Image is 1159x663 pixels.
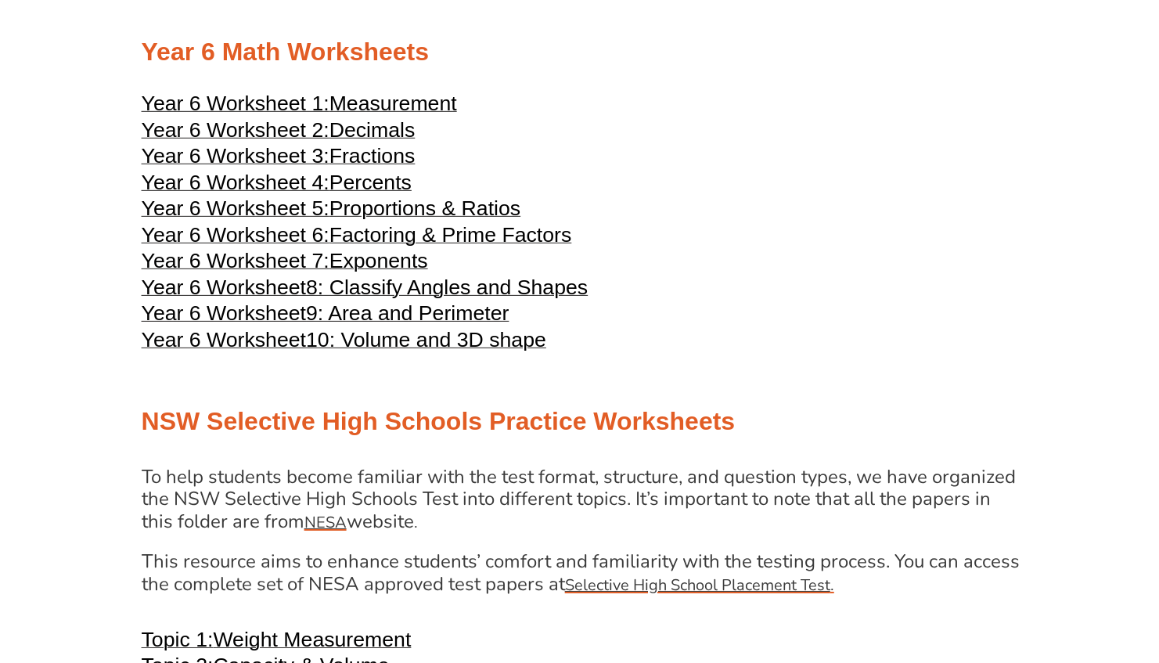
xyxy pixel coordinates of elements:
[565,571,834,596] a: Selective High School Placement Test.
[329,223,572,247] span: Factoring & Prime Factors
[142,635,412,650] a: Topic 1:Weight Measurement
[306,276,588,299] span: 8: Classify Angles and Shapes
[306,301,509,325] span: 9: Area and Perimeter
[306,328,546,351] span: 10: Volume and 3D shape
[142,276,306,299] span: Year 6 Worksheet
[142,230,572,246] a: Year 6 Worksheet 6:Factoring & Prime Factors
[142,99,457,114] a: Year 6 Worksheet 1:Measurement
[213,628,411,651] span: Weight Measurement
[304,509,347,534] a: NESA
[142,328,306,351] span: Year 6 Worksheet
[142,223,329,247] span: Year 6 Worksheet 6:
[142,628,214,651] span: Topic 1:
[142,256,428,272] a: Year 6 Worksheet 7:Exponents
[329,196,520,220] span: Proportions & Ratios
[142,301,306,325] span: Year 6 Worksheet
[142,335,546,351] a: Year 6 Worksheet10: Volume and 3D shape
[142,118,329,142] span: Year 6 Worksheet 2:
[142,204,521,219] a: Year 6 Worksheet 5:Proportions & Ratios
[142,144,329,168] span: Year 6 Worksheet 3:
[142,550,1020,597] h4: This resource aims to enhance students’ comfort and familiarity with the testing process. You can...
[898,486,1159,663] iframe: Chat Widget
[565,575,830,596] u: Selective High School Placement Test
[329,118,416,142] span: Decimals
[142,36,1018,69] h2: Year 6 Math Worksheets
[142,405,1018,438] h2: NSW Selective High Schools Practice Worksheets
[142,249,329,272] span: Year 6 Worksheet 7:
[142,151,416,167] a: Year 6 Worksheet 3:Fractions
[304,512,347,533] span: NESA
[830,575,834,596] span: .
[142,196,329,220] span: Year 6 Worksheet 5:
[414,512,418,533] span: .
[142,92,329,115] span: Year 6 Worksheet 1:
[329,92,457,115] span: Measurement
[329,249,428,272] span: Exponents
[142,308,509,324] a: Year 6 Worksheet9: Area and Perimeter
[329,171,412,194] span: Percents
[142,178,412,193] a: Year 6 Worksheet 4:Percents
[142,466,1020,535] h4: To help students become familiar with the test format, structure, and question types, we have org...
[142,283,588,298] a: Year 6 Worksheet8: Classify Angles and Shapes
[142,125,416,141] a: Year 6 Worksheet 2:Decimals
[142,171,329,194] span: Year 6 Worksheet 4:
[329,144,416,168] span: Fractions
